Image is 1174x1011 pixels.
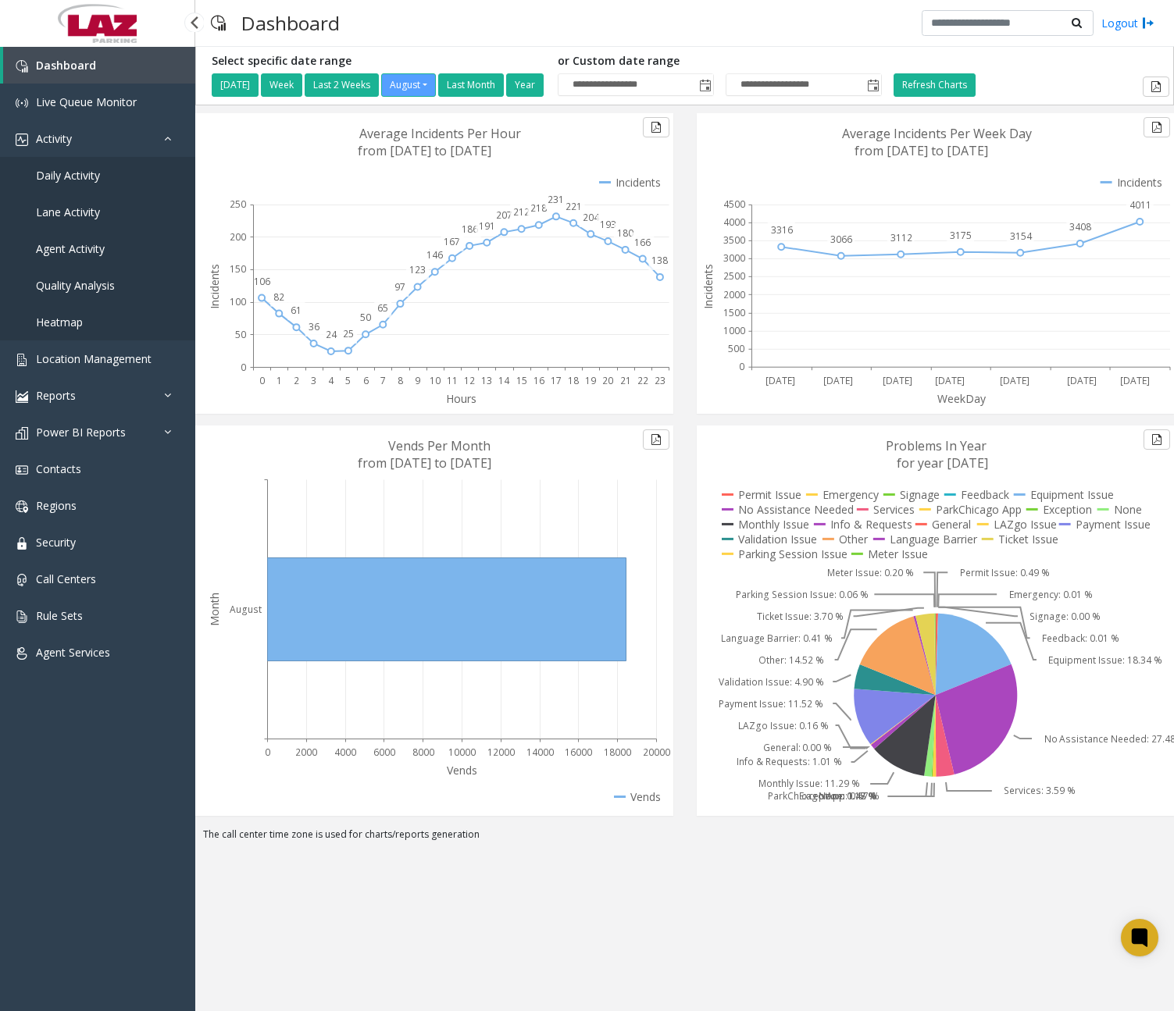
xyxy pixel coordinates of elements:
button: Export to pdf [643,429,669,450]
text: 19 [585,374,596,387]
text: 191 [479,219,495,233]
text: Language Barrier: 0.41 % [720,632,833,645]
text: Average Incidents Per Week Day [842,125,1032,142]
text: 97 [394,280,405,294]
text: from [DATE] to [DATE] [855,142,988,159]
text: 4 [328,374,334,387]
text: General: 0.00 % [762,741,832,754]
span: Reports [36,388,76,403]
text: 2 [294,374,299,387]
span: Quality Analysis [36,278,115,293]
text: 207 [496,208,512,222]
span: Agent Activity [36,241,105,256]
text: [DATE] [823,374,853,387]
text: for year [DATE] [897,454,988,472]
button: Week [261,73,302,97]
text: [DATE] [1120,374,1150,387]
text: 0 [259,374,265,387]
span: Daily Activity [36,168,100,183]
img: 'icon' [16,390,28,403]
h3: Dashboard [234,4,348,42]
text: 212 [513,205,530,219]
text: Problems In Year [886,437,987,454]
text: Payment Issue: 11.52 % [718,697,823,710]
text: None: 1.47 % [819,790,877,803]
button: Refresh Charts [894,73,976,97]
text: 20000 [643,746,670,759]
text: 1000 [723,324,745,337]
text: Vends Per Month [388,437,491,454]
text: 8 [398,374,403,387]
img: 'icon' [16,354,28,366]
text: 50 [360,311,371,324]
text: 106 [254,275,270,288]
button: Year [506,73,544,97]
text: 100 [230,295,246,308]
text: 7 [380,374,386,387]
text: 3112 [890,231,912,244]
text: 0 [739,361,744,374]
text: 166 [634,236,651,249]
text: 218 [530,201,547,215]
text: Validation Issue: 4.90 % [718,675,823,689]
text: 6 [363,374,369,387]
text: 3000 [723,252,745,265]
img: logout [1142,15,1154,31]
text: 2000 [295,746,317,759]
text: 65 [377,301,388,315]
img: 'icon' [16,133,28,146]
text: 231 [548,193,564,206]
text: 193 [600,218,616,231]
text: Signage: 0.00 % [1029,610,1101,623]
img: 'icon' [16,647,28,660]
text: [DATE] [883,374,912,387]
text: Permit Issue: 0.49 % [960,566,1050,579]
text: Monthly Issue: 11.29 % [758,778,859,791]
button: Last 2 Weeks [305,73,379,97]
text: Equipment Issue: 18.34 % [1048,653,1162,667]
text: 12 [464,374,475,387]
text: 4000 [723,215,745,229]
img: pageIcon [211,4,226,42]
button: Last Month [438,73,504,97]
text: [DATE] [765,374,794,387]
text: 3 [311,374,316,387]
text: 0 [265,746,270,759]
text: 22 [637,374,648,387]
text: 500 [728,342,744,355]
span: Contacts [36,461,81,476]
text: 180 [617,226,633,240]
span: Regions [36,498,77,513]
button: Export to pdf [1144,429,1170,450]
text: 123 [409,263,426,276]
text: 13 [481,374,492,387]
text: 186 [462,222,478,236]
text: Other: 14.52 % [758,653,824,667]
text: [DATE] [935,374,965,387]
text: 3066 [830,233,852,246]
span: Heatmap [36,315,83,329]
img: 'icon' [16,574,28,586]
text: Exception: 0.18 % [799,790,876,803]
text: 3500 [723,233,745,247]
text: Ticket Issue: 3.70 % [757,610,844,623]
text: 2500 [723,270,745,283]
text: 14000 [526,746,554,759]
text: 3408 [1069,220,1091,233]
span: Location Management [36,351,152,366]
text: 0 [241,361,246,374]
text: [DATE] [1000,374,1029,387]
text: 204 [583,211,600,224]
text: 24 [326,328,337,341]
text: 11 [447,374,458,387]
text: 4500 [723,198,745,211]
text: 61 [291,304,302,317]
text: 5 [345,374,351,387]
span: Activity [36,131,72,146]
text: 18000 [604,746,631,759]
img: 'icon' [16,97,28,109]
text: 1500 [723,306,745,319]
text: WeekDay [937,391,987,406]
text: 200 [230,230,246,244]
button: Export to pdf [1144,117,1170,137]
